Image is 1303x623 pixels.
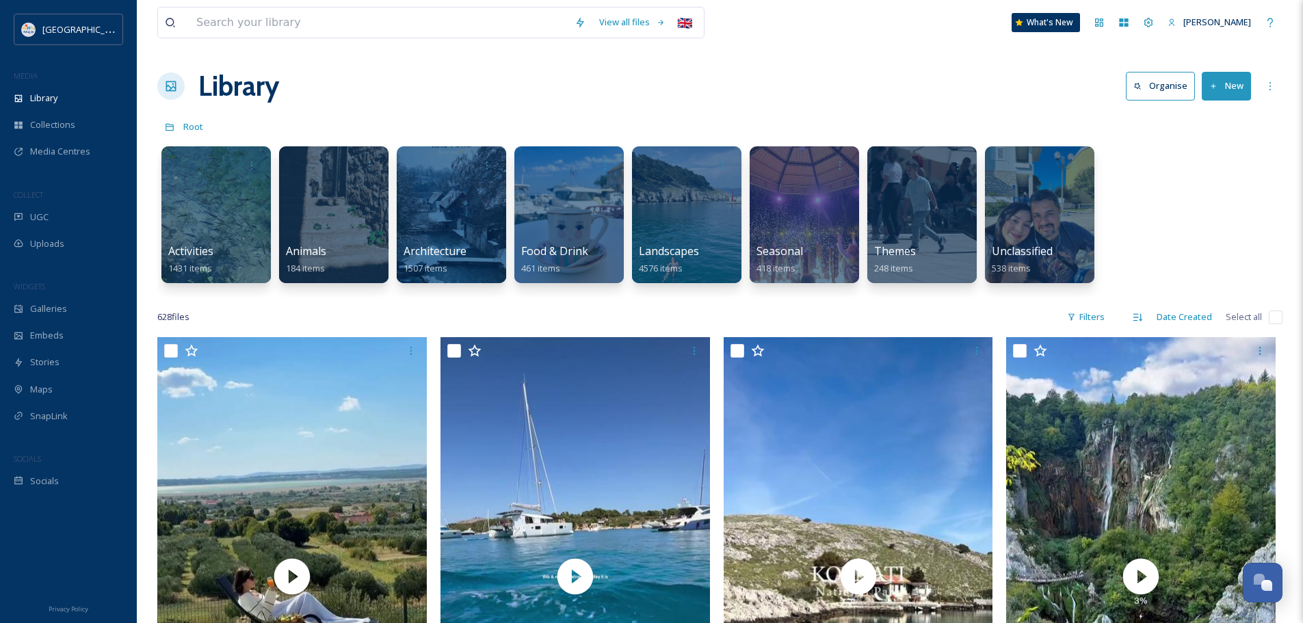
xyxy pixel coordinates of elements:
[756,245,803,274] a: Seasonal418 items
[49,600,88,616] a: Privacy Policy
[521,243,588,259] span: Food & Drink
[286,245,326,274] a: Animals184 items
[168,245,213,274] a: Activities1431 items
[168,243,213,259] span: Activities
[30,383,53,396] span: Maps
[1183,16,1251,28] span: [PERSON_NAME]
[30,92,57,105] span: Library
[14,189,43,200] span: COLLECT
[168,262,212,274] span: 1431 items
[404,262,447,274] span: 1507 items
[521,262,560,274] span: 461 items
[404,245,466,274] a: Architecture1507 items
[286,243,326,259] span: Animals
[30,410,68,423] span: SnapLink
[1243,563,1282,602] button: Open Chat
[14,453,41,464] span: SOCIALS
[198,66,279,107] a: Library
[639,243,699,259] span: Landscapes
[992,243,1053,259] span: Unclassified
[286,262,325,274] span: 184 items
[521,245,588,274] a: Food & Drink461 items
[30,237,64,250] span: Uploads
[874,243,916,259] span: Themes
[404,243,466,259] span: Architecture
[22,23,36,36] img: HTZ_logo_EN.svg
[14,281,45,291] span: WIDGETS
[30,329,64,342] span: Embeds
[49,605,88,613] span: Privacy Policy
[672,10,697,35] div: 🇬🇧
[1202,72,1251,100] button: New
[1161,9,1258,36] a: [PERSON_NAME]
[592,9,672,36] a: View all files
[30,356,60,369] span: Stories
[756,243,803,259] span: Seasonal
[183,118,203,135] a: Root
[30,118,75,131] span: Collections
[639,245,699,274] a: Landscapes4576 items
[1012,13,1080,32] a: What's New
[874,245,916,274] a: Themes248 items
[30,475,59,488] span: Socials
[992,262,1031,274] span: 538 items
[1226,310,1262,323] span: Select all
[30,211,49,224] span: UGC
[183,120,203,133] span: Root
[874,262,913,274] span: 248 items
[14,70,38,81] span: MEDIA
[30,302,67,315] span: Galleries
[30,145,90,158] span: Media Centres
[639,262,683,274] span: 4576 items
[992,245,1053,274] a: Unclassified538 items
[756,262,795,274] span: 418 items
[157,310,189,323] span: 628 file s
[42,23,129,36] span: [GEOGRAPHIC_DATA]
[1126,72,1195,100] button: Organise
[1060,304,1111,330] div: Filters
[1150,304,1219,330] div: Date Created
[189,8,568,38] input: Search your library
